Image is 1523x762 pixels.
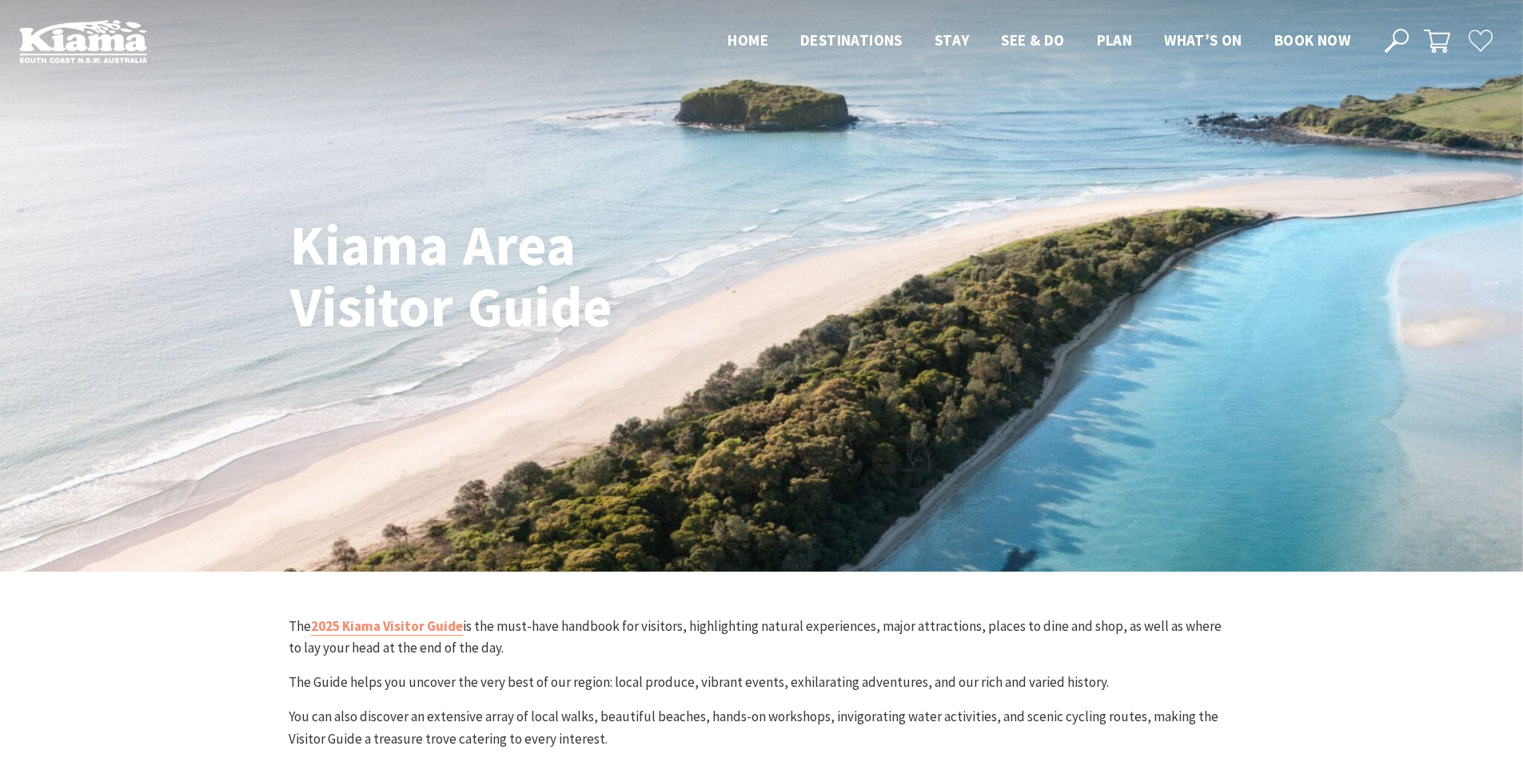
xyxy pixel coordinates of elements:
span: Plan [1097,30,1133,50]
span: Destinations [800,30,903,50]
p: The is the must-have handbook for visitors, highlighting natural experiences, major attractions, ... [289,616,1235,659]
p: You can also discover an extensive array of local walks, beautiful beaches, hands-on workshops, i... [289,706,1235,749]
nav: Main Menu [712,28,1366,54]
img: Kiama Logo [19,19,147,63]
span: See & Do [1001,30,1064,50]
a: 2025 Kiama Visitor Guide [311,617,463,636]
span: Book now [1274,30,1350,50]
span: What’s On [1164,30,1242,50]
span: Stay [935,30,970,50]
span: Home [728,30,768,50]
h1: Kiama Area Visitor Guide [290,214,742,337]
p: The Guide helps you uncover the very best of our region: local produce, vibrant events, exhilarat... [289,672,1235,693]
